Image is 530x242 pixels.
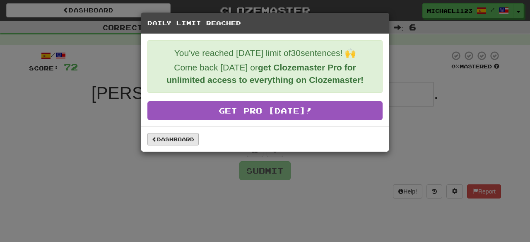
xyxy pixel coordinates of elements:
[147,101,383,120] a: Get Pro [DATE]!
[154,61,376,86] p: Come back [DATE] or
[154,47,376,59] p: You've reached [DATE] limit of 30 sentences! 🙌
[166,63,364,85] strong: get Clozemaster Pro for unlimited access to everything on Clozemaster!
[147,133,199,145] a: Dashboard
[147,19,383,27] h5: Daily Limit Reached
